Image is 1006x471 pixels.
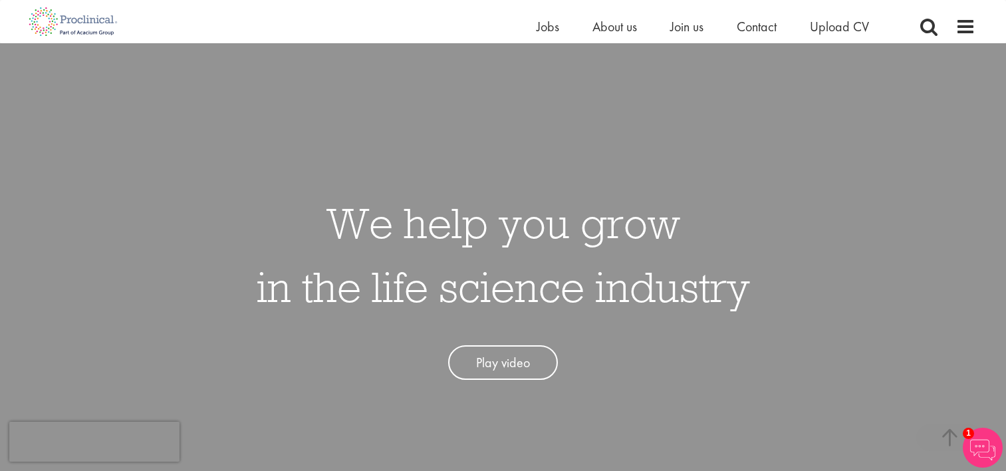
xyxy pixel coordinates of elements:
a: Join us [670,18,703,35]
h1: We help you grow in the life science industry [257,191,750,319]
a: Jobs [537,18,559,35]
a: Contact [737,18,777,35]
a: Upload CV [810,18,869,35]
span: 1 [963,428,974,439]
img: Chatbot [963,428,1003,468]
a: About us [592,18,637,35]
a: Play video [448,345,558,381]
